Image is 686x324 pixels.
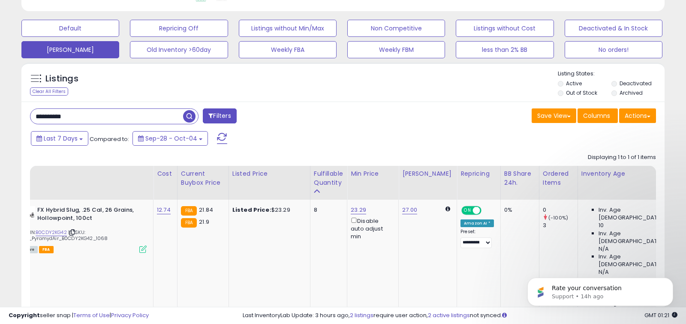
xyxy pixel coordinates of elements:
div: Repricing [460,169,497,178]
small: FBA [181,206,197,216]
div: 0% [504,206,533,214]
b: FX Hybrid Slug, .25 Cal, 26 Grains, Hollowpoint, 100ct [37,206,141,224]
small: (-100%) [548,214,568,221]
iframe: Intercom notifications message [514,260,686,320]
span: Inv. Age [DEMOGRAPHIC_DATA]: [599,230,677,245]
div: Last InventoryLab Update: 3 hours ago, require user action, not synced. [243,312,677,320]
button: Default [21,20,119,37]
div: BB Share 24h. [504,169,536,187]
a: 23.29 [351,206,366,214]
button: Non Competitive [347,20,445,37]
div: ASIN: [18,206,147,252]
div: Disable auto adjust min [351,216,392,240]
a: Privacy Policy [111,311,149,319]
div: 0 [543,206,578,214]
div: Clear All Filters [30,87,68,96]
button: No orders! [565,41,662,58]
p: Listing States: [558,70,665,78]
a: Terms of Use [73,311,110,319]
div: 3 [543,222,578,229]
div: Amazon AI * [460,219,494,227]
button: Filters [203,108,236,123]
button: Deactivated & In Stock [565,20,662,37]
button: Repricing Off [130,20,228,37]
button: Last 7 Days [31,131,88,146]
button: Weekly FBA [239,41,337,58]
span: Sep-28 - Oct-04 [145,134,197,143]
button: Old Inventory >60day [130,41,228,58]
button: Save View [532,108,576,123]
span: Last 7 Days [44,134,78,143]
div: Inventory Age [581,169,680,178]
button: Columns [578,108,618,123]
div: $23.29 [232,206,304,214]
span: 21.84 [199,206,213,214]
a: B0CDY2KG42 [36,229,67,236]
div: Preset: [460,229,494,248]
div: [PERSON_NAME] [402,169,453,178]
span: Compared to: [90,135,129,143]
button: [PERSON_NAME] [21,41,119,58]
label: Archived [620,89,643,96]
span: Inv. Age [DEMOGRAPHIC_DATA]: [599,253,677,268]
span: 21.9 [199,218,209,226]
label: Active [566,80,582,87]
button: Actions [619,108,656,123]
a: 12.74 [157,206,171,214]
button: less than 2% BB [456,41,554,58]
div: Ordered Items [543,169,574,187]
button: Weekly FBM [347,41,445,58]
span: FBA [39,246,54,253]
label: Out of Stock [566,89,597,96]
strong: Copyright [9,311,40,319]
div: Cost [157,169,174,178]
label: Deactivated [620,80,652,87]
div: Min Price [351,169,395,178]
button: Sep-28 - Oct-04 [132,131,208,146]
a: 2 listings [350,311,373,319]
div: Listed Price [232,169,307,178]
span: Columns [583,111,610,120]
span: | SKU: 12.74_PyramydAir_B0CDY2KG42_1068 [18,229,108,242]
a: 27.00 [402,206,417,214]
span: 10 [599,222,604,229]
span: OFF [480,207,494,214]
div: Title [16,169,150,178]
small: FBA [181,218,197,228]
div: 8 [314,206,340,214]
div: seller snap | | [9,312,149,320]
a: 2 active listings [428,311,470,319]
div: Fulfillable Quantity [314,169,343,187]
span: ON [462,207,473,214]
div: Current Buybox Price [181,169,225,187]
b: Listed Price: [232,206,271,214]
h5: Listings [45,73,78,85]
div: Displaying 1 to 1 of 1 items [588,153,656,162]
button: Listings without Min/Max [239,20,337,37]
button: Listings without Cost [456,20,554,37]
span: Inv. Age [DEMOGRAPHIC_DATA]: [599,206,677,222]
span: N/A [599,245,609,253]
